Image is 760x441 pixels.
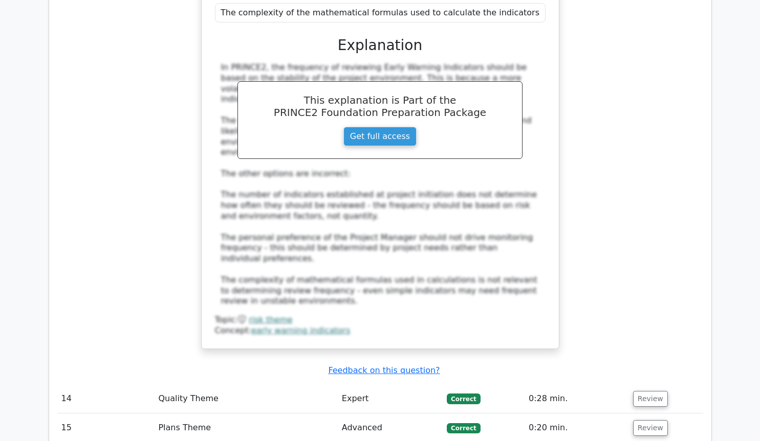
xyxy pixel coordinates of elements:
span: Correct [447,423,480,433]
div: In PRINCE2, the frequency of reviewing Early Warning Indicators should be based on the stability ... [221,62,539,307]
span: Correct [447,393,480,404]
td: 0:28 min. [525,384,629,413]
div: Topic: [215,315,546,326]
td: 14 [57,384,155,413]
a: Get full access [343,127,417,146]
button: Review [633,420,668,436]
a: risk theme [249,315,292,324]
a: early warning indicators [251,326,350,335]
button: Review [633,391,668,407]
a: Feedback on this question? [328,365,440,375]
div: The complexity of the mathematical formulas used to calculate the indicators [215,3,546,23]
td: Quality Theme [154,384,337,413]
td: Expert [338,384,443,413]
div: Concept: [215,326,546,336]
h3: Explanation [221,37,539,54]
